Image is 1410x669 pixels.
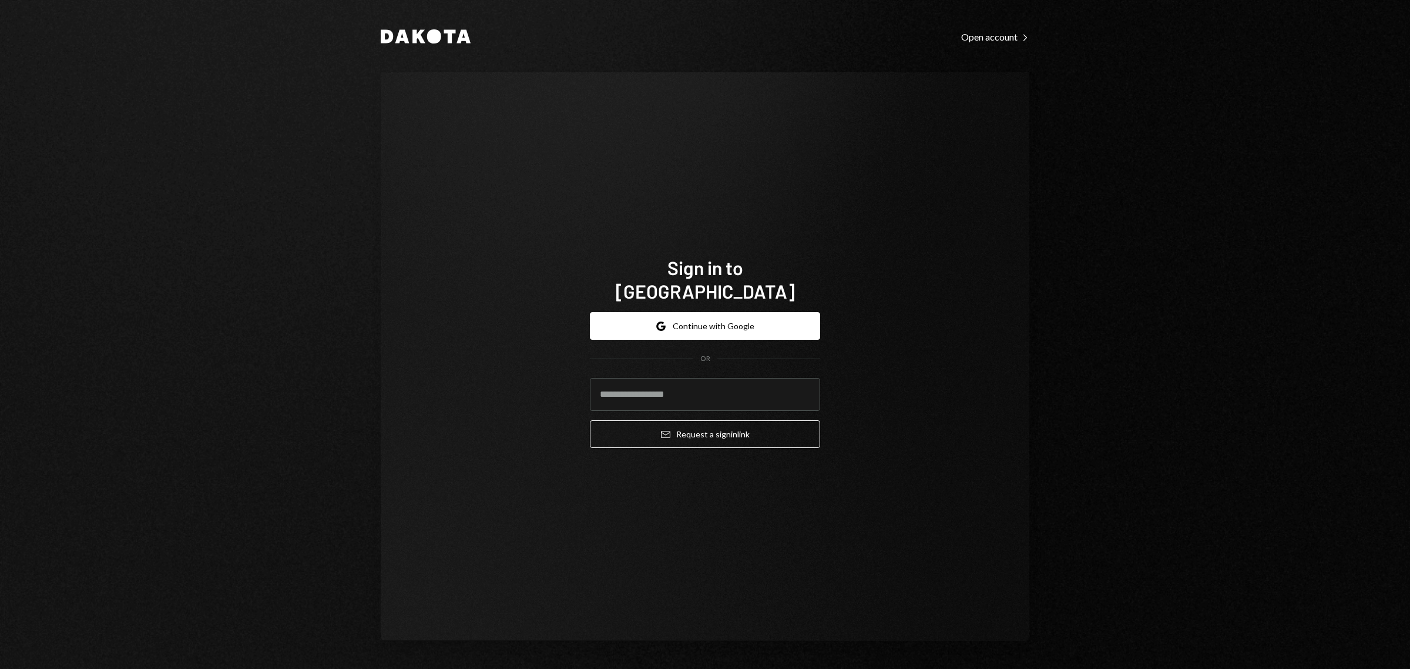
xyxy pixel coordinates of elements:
div: Open account [961,31,1029,43]
button: Request a signinlink [590,420,820,448]
div: OR [700,354,710,364]
h1: Sign in to [GEOGRAPHIC_DATA] [590,256,820,303]
button: Continue with Google [590,312,820,340]
a: Open account [961,30,1029,43]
